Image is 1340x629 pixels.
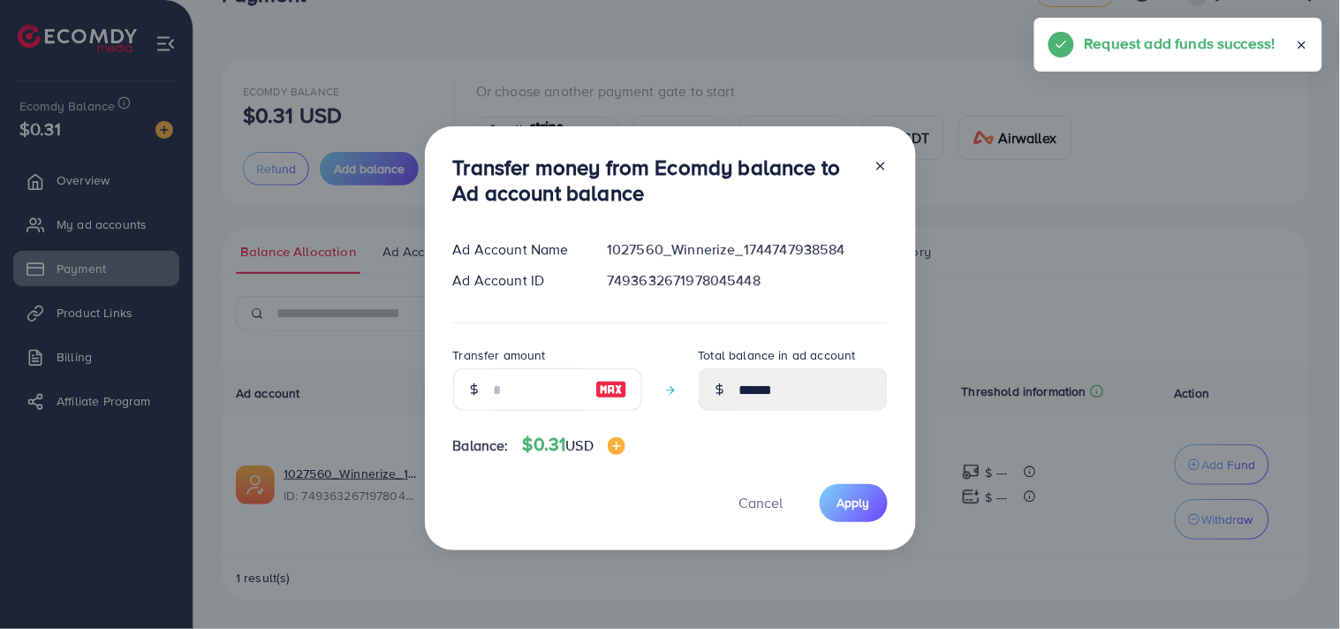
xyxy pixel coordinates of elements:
img: image [595,379,627,400]
div: 1027560_Winnerize_1744747938584 [593,239,901,260]
label: Transfer amount [453,346,546,364]
div: Ad Account Name [439,239,594,260]
iframe: Chat [1265,549,1327,616]
button: Apply [820,484,888,522]
img: image [608,437,625,455]
h4: $0.31 [523,434,625,456]
span: Cancel [739,493,784,512]
span: Balance: [453,436,509,456]
label: Total balance in ad account [699,346,856,364]
button: Cancel [717,484,806,522]
span: Apply [837,494,870,512]
h3: Transfer money from Ecomdy balance to Ad account balance [453,155,859,206]
div: 7493632671978045448 [593,270,901,291]
h5: Request add funds success! [1085,32,1276,55]
div: Ad Account ID [439,270,594,291]
span: USD [566,436,594,455]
